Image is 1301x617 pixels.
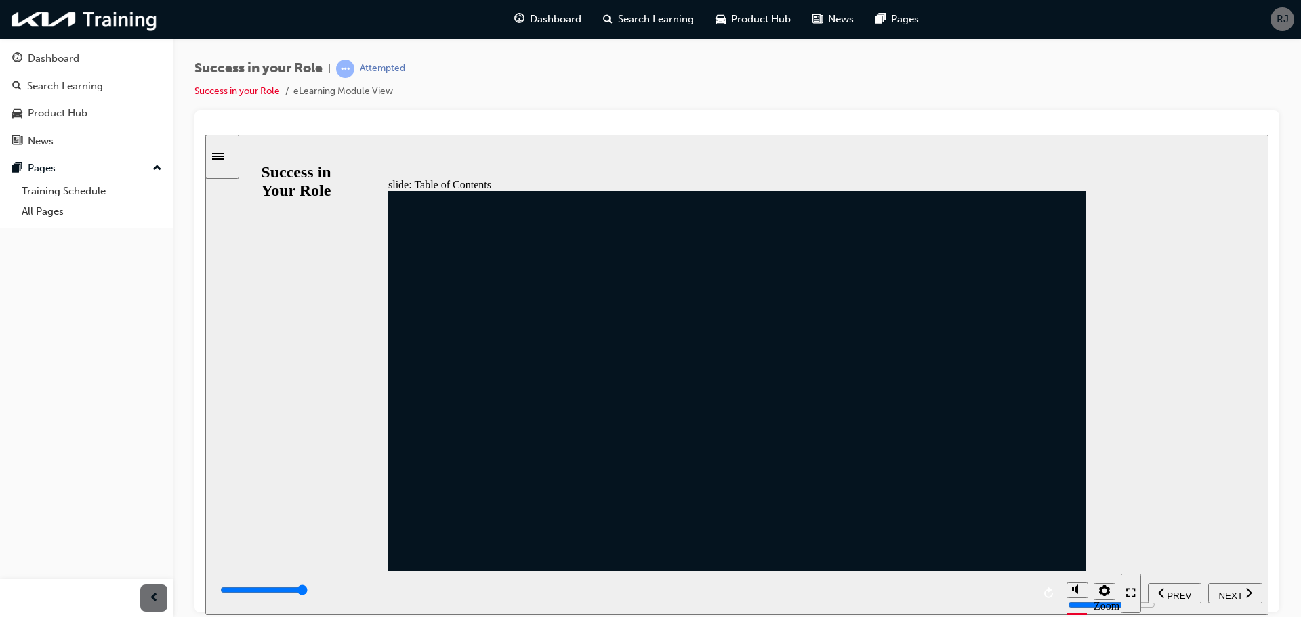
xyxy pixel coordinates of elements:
div: Search Learning [27,79,103,94]
input: slide progress [15,450,102,461]
span: news-icon [12,135,22,148]
li: eLearning Module View [293,84,393,100]
a: Dashboard [5,46,167,71]
input: volume [863,465,950,475]
span: Success in your Role [194,61,323,77]
img: kia-training [7,5,163,33]
a: pages-iconPages [865,5,930,33]
a: Training Schedule [16,181,167,202]
div: playback controls [7,436,854,480]
span: up-icon [152,160,162,177]
span: Dashboard [530,12,581,27]
a: Product Hub [5,101,167,126]
button: next [1003,448,1057,469]
span: pages-icon [12,163,22,175]
label: Zoom to fit [888,465,914,501]
a: All Pages [16,201,167,222]
button: Pages [5,156,167,181]
button: Enter full-screen mode [915,439,936,478]
span: car-icon [12,108,22,120]
span: Pages [891,12,919,27]
div: Pages [28,161,56,176]
span: Product Hub [731,12,791,27]
a: guage-iconDashboard [503,5,592,33]
span: guage-icon [514,11,524,28]
div: News [28,133,54,149]
button: Settings [888,448,910,465]
button: RJ [1271,7,1294,31]
span: NEXT [1013,456,1037,466]
a: news-iconNews [802,5,865,33]
span: RJ [1277,12,1289,27]
span: learningRecordVerb_ATTEMPT-icon [336,60,354,78]
a: Success in your Role [194,85,280,97]
div: misc controls [854,436,909,480]
div: Product Hub [28,106,87,121]
button: previous [943,448,996,469]
span: News [828,12,854,27]
span: pages-icon [875,11,886,28]
nav: slide navigation [915,436,1056,480]
a: News [5,129,167,154]
span: Search Learning [618,12,694,27]
button: DashboardSearch LearningProduct HubNews [5,43,167,156]
a: Search Learning [5,74,167,99]
button: Mute (Ctrl+Alt+M) [861,448,883,463]
span: | [328,61,331,77]
span: news-icon [812,11,823,28]
span: PREV [962,456,986,466]
span: search-icon [603,11,613,28]
div: Dashboard [28,51,79,66]
div: Attempted [360,62,405,75]
button: replay [834,448,854,469]
span: car-icon [716,11,726,28]
a: car-iconProduct Hub [705,5,802,33]
span: guage-icon [12,53,22,65]
a: search-iconSearch Learning [592,5,705,33]
span: search-icon [12,81,22,93]
span: prev-icon [149,590,159,607]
